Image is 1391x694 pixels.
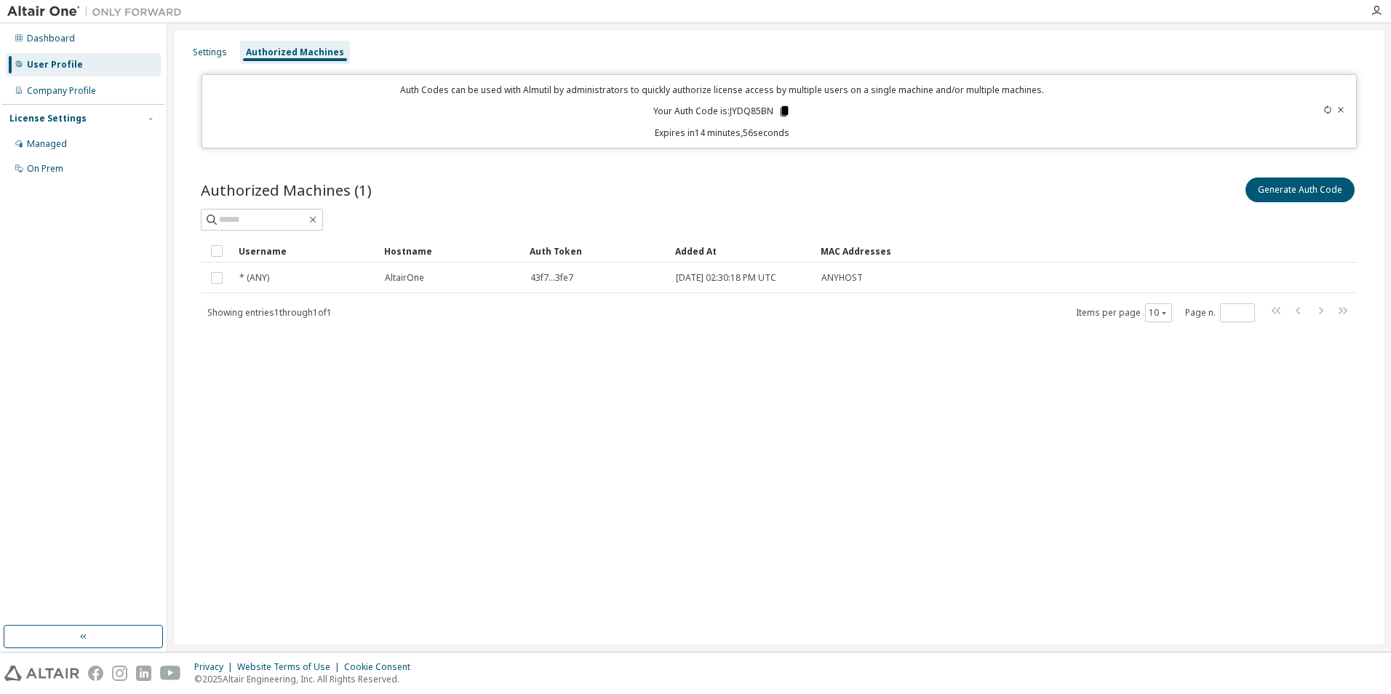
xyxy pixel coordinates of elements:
[384,239,518,263] div: Hostname
[7,4,189,19] img: Altair One
[136,666,151,681] img: linkedin.svg
[194,673,419,685] p: © 2025 Altair Engineering, Inc. All Rights Reserved.
[9,113,87,124] div: License Settings
[239,272,269,284] span: * (ANY)
[27,163,63,175] div: On Prem
[1076,303,1172,322] span: Items per page
[193,47,227,58] div: Settings
[239,239,372,263] div: Username
[675,239,809,263] div: Added At
[530,239,663,263] div: Auth Token
[201,180,372,200] span: Authorized Machines (1)
[1245,178,1355,202] button: Generate Auth Code
[211,84,1235,96] p: Auth Codes can be used with Almutil by administrators to quickly authorize license access by mult...
[385,272,424,284] span: AltairOne
[821,272,863,284] span: ANYHOST
[88,666,103,681] img: facebook.svg
[530,272,573,284] span: 43f7...3fe7
[27,85,96,97] div: Company Profile
[1149,307,1168,319] button: 10
[237,661,344,673] div: Website Terms of Use
[676,272,776,284] span: [DATE] 02:30:18 PM UTC
[27,138,67,150] div: Managed
[653,105,791,118] p: Your Auth Code is: JYDQ85BN
[4,666,79,681] img: altair_logo.svg
[246,47,344,58] div: Authorized Machines
[344,661,419,673] div: Cookie Consent
[112,666,127,681] img: instagram.svg
[1185,303,1255,322] span: Page n.
[27,59,83,71] div: User Profile
[160,666,181,681] img: youtube.svg
[194,661,237,673] div: Privacy
[211,127,1235,139] p: Expires in 14 minutes, 56 seconds
[27,33,75,44] div: Dashboard
[821,239,1205,263] div: MAC Addresses
[207,306,332,319] span: Showing entries 1 through 1 of 1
